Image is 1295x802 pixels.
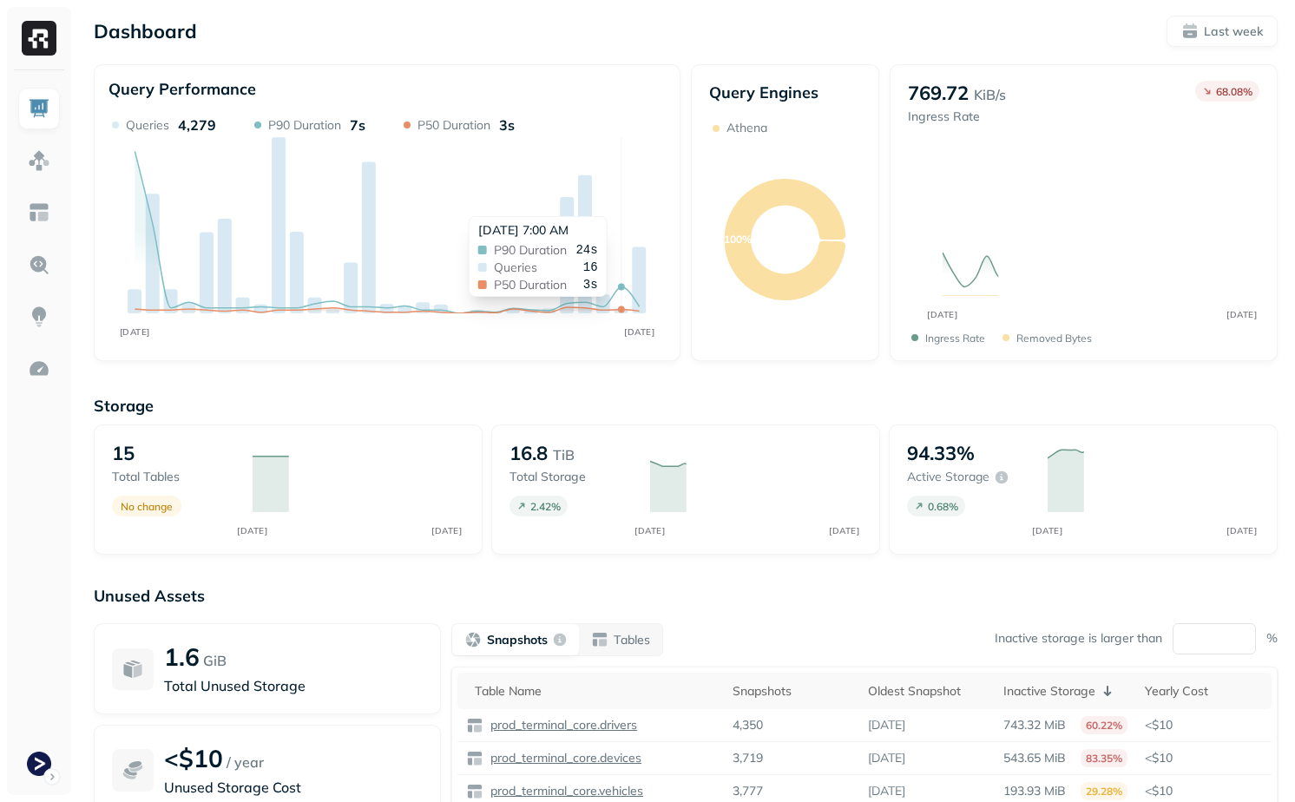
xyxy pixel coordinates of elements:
[120,326,150,338] tspan: [DATE]
[868,750,905,766] p: [DATE]
[28,358,50,380] img: Optimization
[94,586,1278,606] p: Unused Assets
[466,783,483,800] img: table
[112,469,235,485] p: Total tables
[432,525,463,536] tspan: [DATE]
[108,79,256,99] p: Query Performance
[483,783,643,799] a: prod_terminal_core.vehicles
[925,332,985,345] p: Ingress Rate
[928,500,958,513] p: 0.68 %
[733,750,763,766] p: 3,719
[974,84,1006,105] p: KiB/s
[417,117,490,134] p: P50 Duration
[1003,783,1066,799] p: 193.93 MiB
[494,244,567,256] span: P90 Duration
[733,783,763,799] p: 3,777
[22,21,56,56] img: Ryft
[1227,309,1258,319] tspan: [DATE]
[227,752,264,772] p: / year
[1227,525,1258,536] tspan: [DATE]
[126,117,169,134] p: Queries
[733,683,851,700] div: Snapshots
[478,222,598,239] div: [DATE] 7:00 AM
[494,279,567,291] span: P50 Duration
[28,97,50,120] img: Dashboard
[499,116,515,134] p: 3s
[1033,525,1063,536] tspan: [DATE]
[724,233,752,246] text: 100%
[494,261,537,273] span: Queries
[733,717,763,733] p: 4,350
[483,717,637,733] a: prod_terminal_core.drivers
[164,675,423,696] p: Total Unused Storage
[509,469,633,485] p: Total storage
[27,752,51,776] img: Terminal
[1145,717,1263,733] p: <$10
[203,650,227,671] p: GiB
[164,743,223,773] p: <$10
[868,717,905,733] p: [DATE]
[868,683,986,700] div: Oldest Snapshot
[1167,16,1278,47] button: Last week
[868,783,905,799] p: [DATE]
[1145,683,1263,700] div: Yearly Cost
[1003,750,1066,766] p: 543.65 MiB
[350,116,365,134] p: 7s
[483,750,641,766] a: prod_terminal_core.devices
[487,750,641,766] p: prod_terminal_core.devices
[94,19,197,43] p: Dashboard
[1216,85,1252,98] p: 68.08 %
[164,641,200,672] p: 1.6
[583,279,598,291] span: 3s
[28,201,50,224] img: Asset Explorer
[830,525,860,536] tspan: [DATE]
[238,525,268,536] tspan: [DATE]
[466,717,483,734] img: table
[709,82,861,102] p: Query Engines
[487,783,643,799] p: prod_terminal_core.vehicles
[1145,750,1263,766] p: <$10
[1081,782,1127,800] p: 29.28%
[907,441,975,465] p: 94.33%
[624,326,654,338] tspan: [DATE]
[635,525,666,536] tspan: [DATE]
[487,632,548,648] p: Snapshots
[487,717,637,733] p: prod_terminal_core.drivers
[1003,683,1095,700] p: Inactive Storage
[178,116,216,134] p: 4,279
[907,469,989,485] p: Active storage
[928,309,958,319] tspan: [DATE]
[28,149,50,172] img: Assets
[164,777,423,798] p: Unused Storage Cost
[475,683,715,700] div: Table Name
[614,632,650,648] p: Tables
[112,441,135,465] p: 15
[575,244,597,256] span: 24s
[121,500,173,513] p: No change
[1081,749,1127,767] p: 83.35%
[1016,332,1092,345] p: Removed bytes
[1003,717,1066,733] p: 743.32 MiB
[94,396,1278,416] p: Storage
[530,500,561,513] p: 2.42 %
[268,117,341,134] p: P90 Duration
[28,253,50,276] img: Query Explorer
[1145,783,1263,799] p: <$10
[908,81,969,105] p: 769.72
[509,441,548,465] p: 16.8
[583,261,598,273] span: 16
[995,630,1162,647] p: Inactive storage is larger than
[1266,630,1278,647] p: %
[28,306,50,328] img: Insights
[1081,716,1127,734] p: 60.22%
[1204,23,1263,40] p: Last week
[553,444,575,465] p: TiB
[726,120,767,136] p: Athena
[908,108,1006,125] p: Ingress Rate
[466,750,483,767] img: table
